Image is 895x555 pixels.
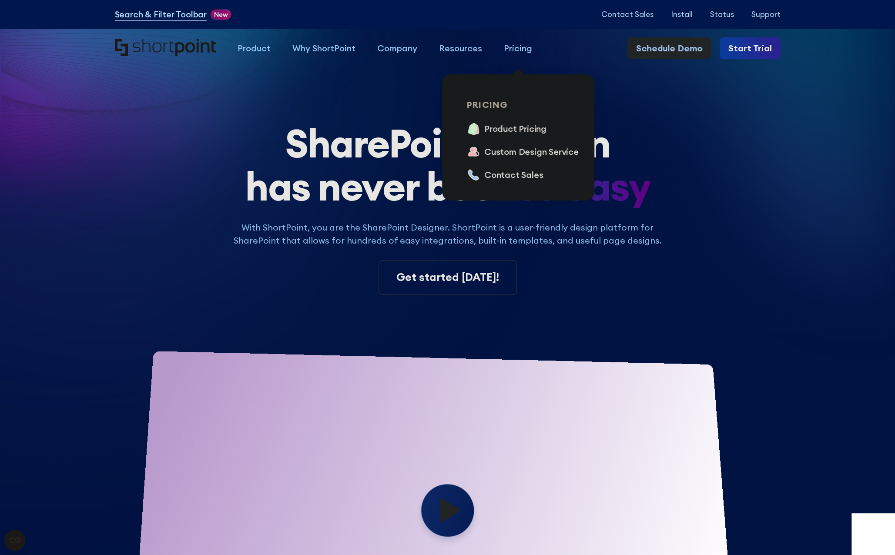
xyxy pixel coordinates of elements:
div: Company [377,42,417,55]
h1: SharePoint Design has never been [115,122,781,208]
a: Status [710,10,734,19]
div: Resources [439,42,482,55]
a: Why ShortPoint [282,37,366,59]
span: so easy [516,165,650,208]
a: Search & Filter Toolbar [115,8,207,21]
div: Why ShortPoint [292,42,355,55]
a: Home [115,39,216,57]
a: Product [227,37,282,59]
div: Get started [DATE]! [396,269,499,286]
p: With ShortPoint, you are the SharePoint Designer. ShortPoint is a user-friendly design platform f... [227,221,668,247]
a: Support [751,10,781,19]
a: Company [366,37,428,59]
a: Product Pricing [467,122,546,137]
a: Start Trial [720,37,781,59]
a: Contact Sales [601,10,654,19]
a: Get started [DATE]! [379,260,517,295]
a: Schedule Demo [627,37,711,59]
a: Resources [428,37,493,59]
div: Product [238,42,271,55]
div: Contact Sales [484,168,543,181]
div: Pricing [504,42,532,55]
a: Install [671,10,693,19]
div: Product Pricing [484,122,546,135]
a: Contact Sales [467,168,543,183]
a: Custom Design Service [467,145,579,160]
div: Custom Design Service [484,145,579,158]
a: Pricing [493,37,543,59]
iframe: Chat Widget [851,513,895,555]
div: pricing [467,100,589,109]
button: Open CMP widget [4,530,25,551]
